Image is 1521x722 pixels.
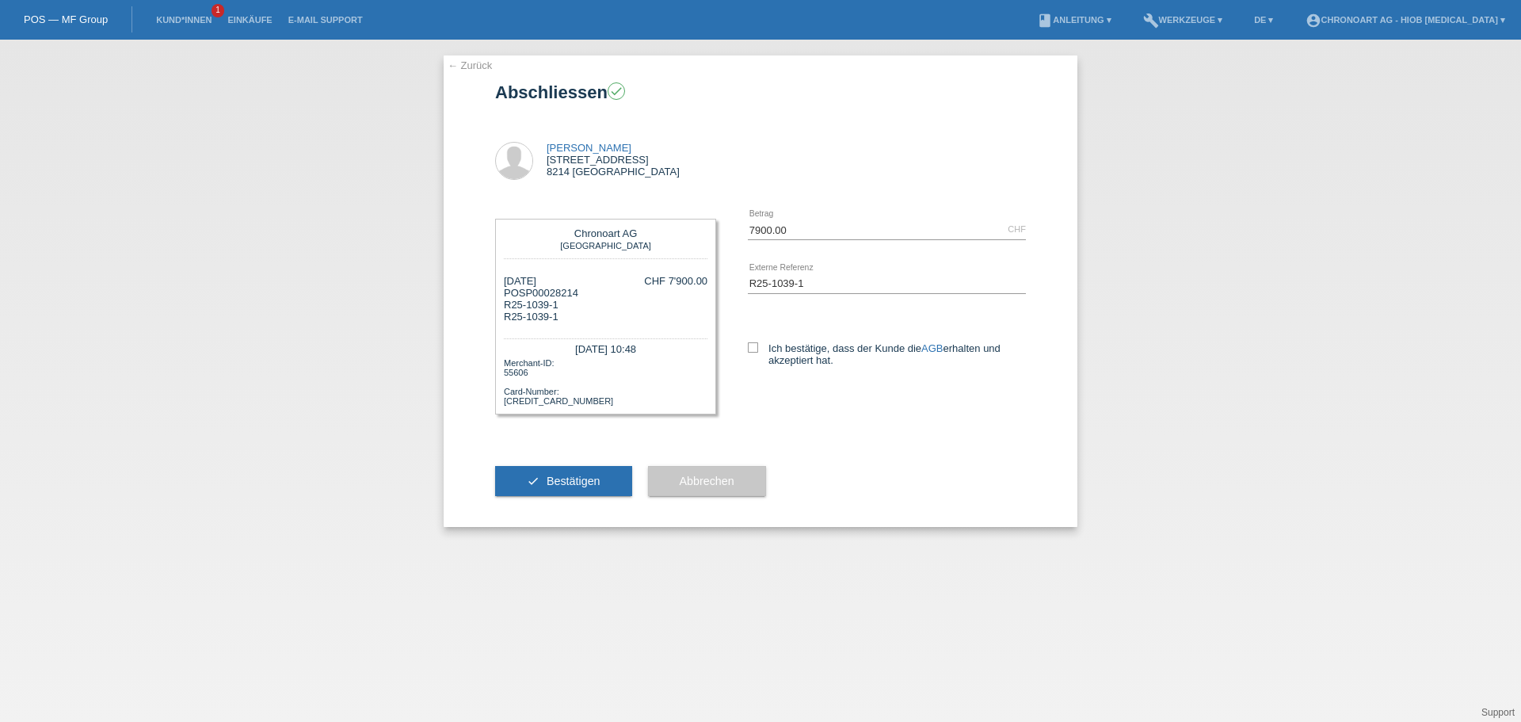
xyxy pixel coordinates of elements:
a: AGB [921,342,943,354]
button: Abbrechen [648,466,766,496]
a: Kund*innen [148,15,219,25]
a: bookAnleitung ▾ [1029,15,1119,25]
div: Merchant-ID: 55606 Card-Number: [CREDIT_CARD_NUMBER] [504,357,707,406]
div: [DATE] POSP00028214 R25-1039-1 [504,275,578,323]
i: check [527,475,539,487]
div: [GEOGRAPHIC_DATA] [508,239,703,250]
span: 1 [212,4,224,17]
a: Support [1481,707,1515,718]
a: [PERSON_NAME] [547,142,631,154]
a: account_circleChronoart AG - Hiob [MEDICAL_DATA] ▾ [1298,15,1514,25]
a: DE ▾ [1246,15,1281,25]
div: CHF [1008,224,1026,234]
div: Chronoart AG [508,227,703,239]
div: [DATE] 10:48 [504,338,707,357]
div: CHF 7'900.00 [644,275,707,287]
label: Ich bestätige, dass der Kunde die erhalten und akzeptiert hat. [748,342,1026,366]
a: E-Mail Support [280,15,371,25]
a: Einkäufe [219,15,280,25]
span: Bestätigen [547,475,600,487]
h1: Abschliessen [495,82,1026,102]
i: account_circle [1306,13,1321,29]
span: Abbrechen [680,475,734,487]
i: book [1037,13,1053,29]
a: ← Zurück [448,59,492,71]
i: check [609,84,623,98]
a: buildWerkzeuge ▾ [1135,15,1231,25]
i: build [1143,13,1159,29]
button: check Bestätigen [495,466,632,496]
span: R25-1039-1 [504,299,558,311]
a: POS — MF Group [24,13,108,25]
div: [STREET_ADDRESS] 8214 [GEOGRAPHIC_DATA] [547,142,680,178]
